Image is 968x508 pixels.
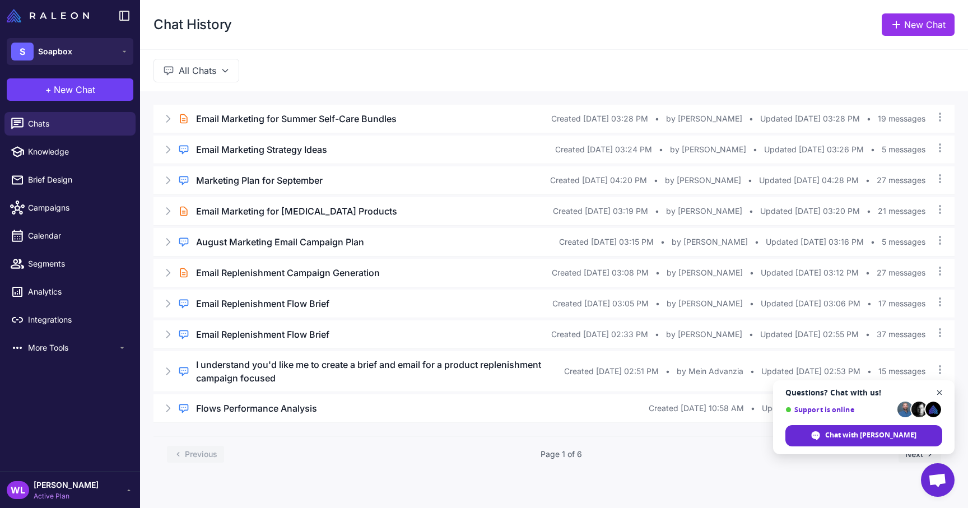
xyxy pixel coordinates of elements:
[4,168,136,192] a: Brief Design
[552,297,649,310] span: Created [DATE] 03:05 PM
[551,113,648,125] span: Created [DATE] 03:28 PM
[667,297,743,310] span: by [PERSON_NAME]
[196,266,380,279] h3: Email Replenishment Campaign Generation
[196,297,329,310] h3: Email Replenishment Flow Brief
[785,406,893,414] span: Support is online
[564,365,659,377] span: Created [DATE] 02:51 PM
[654,174,658,187] span: •
[551,328,648,341] span: Created [DATE] 02:33 PM
[751,402,755,414] span: •
[559,236,654,248] span: Created [DATE] 03:15 PM
[749,328,753,341] span: •
[655,113,659,125] span: •
[196,204,397,218] h3: Email Marketing for [MEDICAL_DATA] Products
[659,143,663,156] span: •
[553,205,648,217] span: Created [DATE] 03:19 PM
[755,236,759,248] span: •
[764,143,864,156] span: Updated [DATE] 03:26 PM
[749,113,753,125] span: •
[4,112,136,136] a: Chats
[660,236,665,248] span: •
[655,267,660,279] span: •
[748,174,752,187] span: •
[750,267,754,279] span: •
[4,280,136,304] a: Analytics
[865,174,870,187] span: •
[867,205,871,217] span: •
[28,286,127,298] span: Analytics
[196,174,323,187] h3: Marketing Plan for September
[785,388,942,397] span: Questions? Chat with us!
[196,328,329,341] h3: Email Replenishment Flow Brief
[7,38,133,65] button: SSoapbox
[766,236,864,248] span: Updated [DATE] 03:16 PM
[196,235,364,249] h3: August Marketing Email Campaign Plan
[34,479,99,491] span: [PERSON_NAME]
[153,16,232,34] h1: Chat History
[4,196,136,220] a: Campaigns
[28,174,127,186] span: Brief Design
[867,113,871,125] span: •
[865,328,870,341] span: •
[28,230,127,242] span: Calendar
[666,205,742,217] span: by [PERSON_NAME]
[760,328,859,341] span: Updated [DATE] 02:55 PM
[878,297,925,310] span: 17 messages
[878,205,925,217] span: 21 messages
[4,224,136,248] a: Calendar
[667,267,743,279] span: by [PERSON_NAME]
[196,112,397,125] h3: Email Marketing for Summer Self-Care Bundles
[28,202,127,214] span: Campaigns
[550,174,647,187] span: Created [DATE] 04:20 PM
[878,365,925,377] span: 15 messages
[877,267,925,279] span: 27 messages
[750,365,755,377] span: •
[28,146,127,158] span: Knowledge
[655,328,659,341] span: •
[28,342,118,354] span: More Tools
[761,365,860,377] span: Updated [DATE] 02:53 PM
[28,258,127,270] span: Segments
[921,463,955,497] a: Open chat
[877,174,925,187] span: 27 messages
[749,205,753,217] span: •
[882,236,925,248] span: 5 messages
[882,143,925,156] span: 5 messages
[196,143,327,156] h3: Email Marketing Strategy Ideas
[882,13,955,36] a: New Chat
[878,113,925,125] span: 19 messages
[555,143,652,156] span: Created [DATE] 03:24 PM
[153,59,239,82] button: All Chats
[865,267,870,279] span: •
[196,358,564,385] h3: I understand you'd like me to create a brief and email for a product replenishment campaign focused
[867,297,872,310] span: •
[4,252,136,276] a: Segments
[761,297,860,310] span: Updated [DATE] 03:06 PM
[759,174,859,187] span: Updated [DATE] 04:28 PM
[4,308,136,332] a: Integrations
[4,140,136,164] a: Knowledge
[38,45,72,58] span: Soapbox
[665,174,741,187] span: by [PERSON_NAME]
[655,297,660,310] span: •
[825,430,916,440] span: Chat with [PERSON_NAME]
[785,425,942,446] span: Chat with [PERSON_NAME]
[871,236,875,248] span: •
[7,78,133,101] button: +New Chat
[666,113,742,125] span: by [PERSON_NAME]
[167,446,224,463] button: Previous
[7,9,89,22] img: Raleon Logo
[753,143,757,156] span: •
[196,402,317,415] h3: Flows Performance Analysis
[666,328,742,341] span: by [PERSON_NAME]
[28,314,127,326] span: Integrations
[762,402,859,414] span: Updated [DATE] 11:02 AM
[649,402,744,414] span: Created [DATE] 10:58 AM
[672,236,748,248] span: by [PERSON_NAME]
[34,491,99,501] span: Active Plan
[761,267,859,279] span: Updated [DATE] 03:12 PM
[7,481,29,499] div: WL
[867,365,872,377] span: •
[750,297,754,310] span: •
[670,143,746,156] span: by [PERSON_NAME]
